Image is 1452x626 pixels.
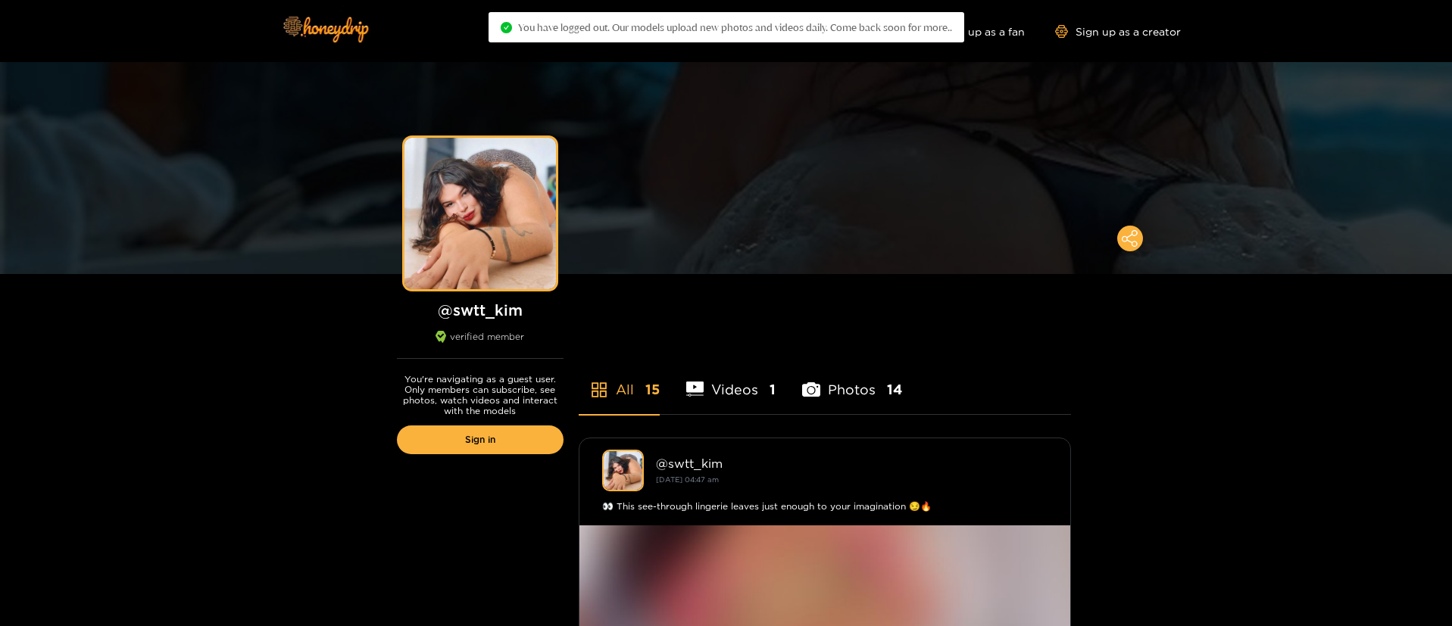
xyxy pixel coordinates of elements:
[802,346,902,414] li: Photos
[602,499,1048,514] div: 👀 This see-through lingerie leaves just enough to your imagination 😏🔥
[397,374,564,416] p: You're navigating as a guest user. Only members can subscribe, see photos, watch videos and inter...
[656,475,719,484] small: [DATE] 04:47 am
[602,450,644,491] img: swtt_kim
[645,380,660,399] span: 15
[770,380,776,399] span: 1
[501,22,512,33] span: check-circle
[397,301,564,319] h1: @ swtt_kim
[397,425,564,454] a: Sign in
[518,21,952,33] span: You have logged out. Our models upload new photos and videos daily. Come back soon for more..
[887,380,902,399] span: 14
[921,25,1025,38] a: Sign up as a fan
[656,456,1048,470] div: @ swtt_kim
[686,346,776,414] li: Videos
[590,381,608,399] span: appstore
[579,346,660,414] li: All
[1055,25,1181,38] a: Sign up as a creator
[397,331,564,359] div: verified member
